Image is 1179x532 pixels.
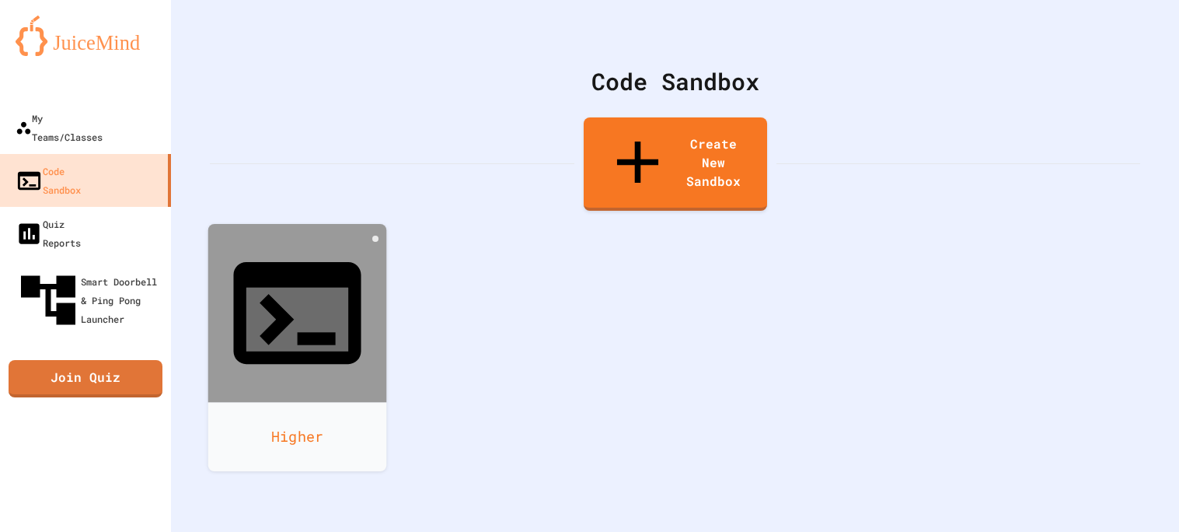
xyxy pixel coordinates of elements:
img: logo-orange.svg [16,16,155,56]
a: Create New Sandbox [584,117,767,211]
a: Higher [208,224,387,471]
div: Quiz Reports [16,215,81,252]
div: Code Sandbox [210,64,1140,99]
div: Higher [208,402,387,471]
a: Join Quiz [9,360,162,397]
div: My Teams/Classes [16,109,103,146]
div: Code Sandbox [16,162,81,199]
div: Smart Doorbell & Ping Pong Launcher [16,268,165,333]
